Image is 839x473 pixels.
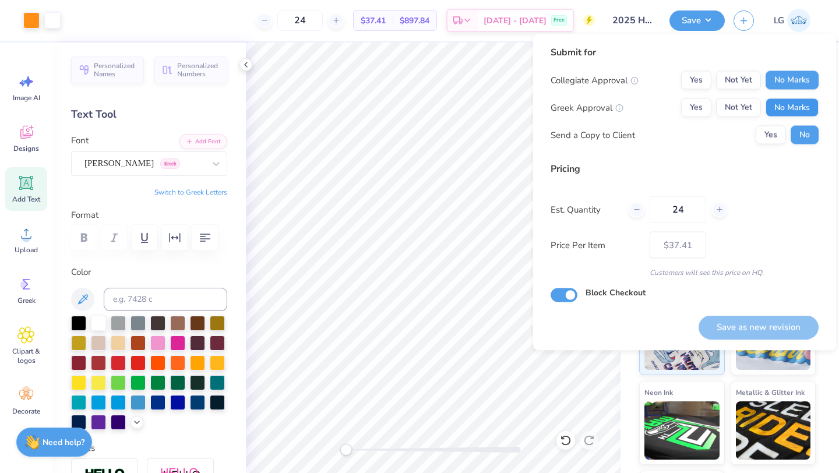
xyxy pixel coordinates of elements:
[71,107,227,122] div: Text Tool
[7,347,45,365] span: Clipart & logos
[12,195,40,204] span: Add Text
[554,16,565,24] span: Free
[551,45,819,59] div: Submit for
[586,287,646,299] label: Block Checkout
[484,15,547,27] span: [DATE] - [DATE]
[43,437,84,448] strong: Need help?
[551,73,639,87] div: Collegiate Approval
[644,386,673,398] span: Neon Ink
[766,71,819,90] button: No Marks
[791,126,819,144] button: No
[71,57,144,83] button: Personalized Names
[551,267,819,278] div: Customers will see this price on HQ.
[644,401,720,460] img: Neon Ink
[774,14,784,27] span: LG
[17,296,36,305] span: Greek
[736,401,811,460] img: Metallic & Glitter Ink
[551,162,819,176] div: Pricing
[12,407,40,416] span: Decorate
[71,134,89,147] label: Font
[716,71,761,90] button: Not Yet
[277,10,323,31] input: – –
[551,238,641,252] label: Price Per Item
[104,288,227,311] input: e.g. 7428 c
[177,62,220,78] span: Personalized Numbers
[400,15,429,27] span: $897.84
[13,144,39,153] span: Designs
[716,98,761,117] button: Not Yet
[736,386,805,398] span: Metallic & Glitter Ink
[13,93,40,103] span: Image AI
[604,9,661,32] input: Untitled Design
[71,266,227,279] label: Color
[769,9,816,32] a: LG
[154,57,227,83] button: Personalized Numbers
[154,188,227,197] button: Switch to Greek Letters
[94,62,137,78] span: Personalized Names
[551,128,635,142] div: Send a Copy to Client
[669,10,725,31] button: Save
[551,101,623,114] div: Greek Approval
[681,71,711,90] button: Yes
[551,203,620,216] label: Est. Quantity
[766,98,819,117] button: No Marks
[71,209,227,222] label: Format
[361,15,386,27] span: $37.41
[179,134,227,149] button: Add Font
[15,245,38,255] span: Upload
[340,444,352,456] div: Accessibility label
[650,196,706,223] input: – –
[787,9,810,32] img: Lijo George
[681,98,711,117] button: Yes
[756,126,786,144] button: Yes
